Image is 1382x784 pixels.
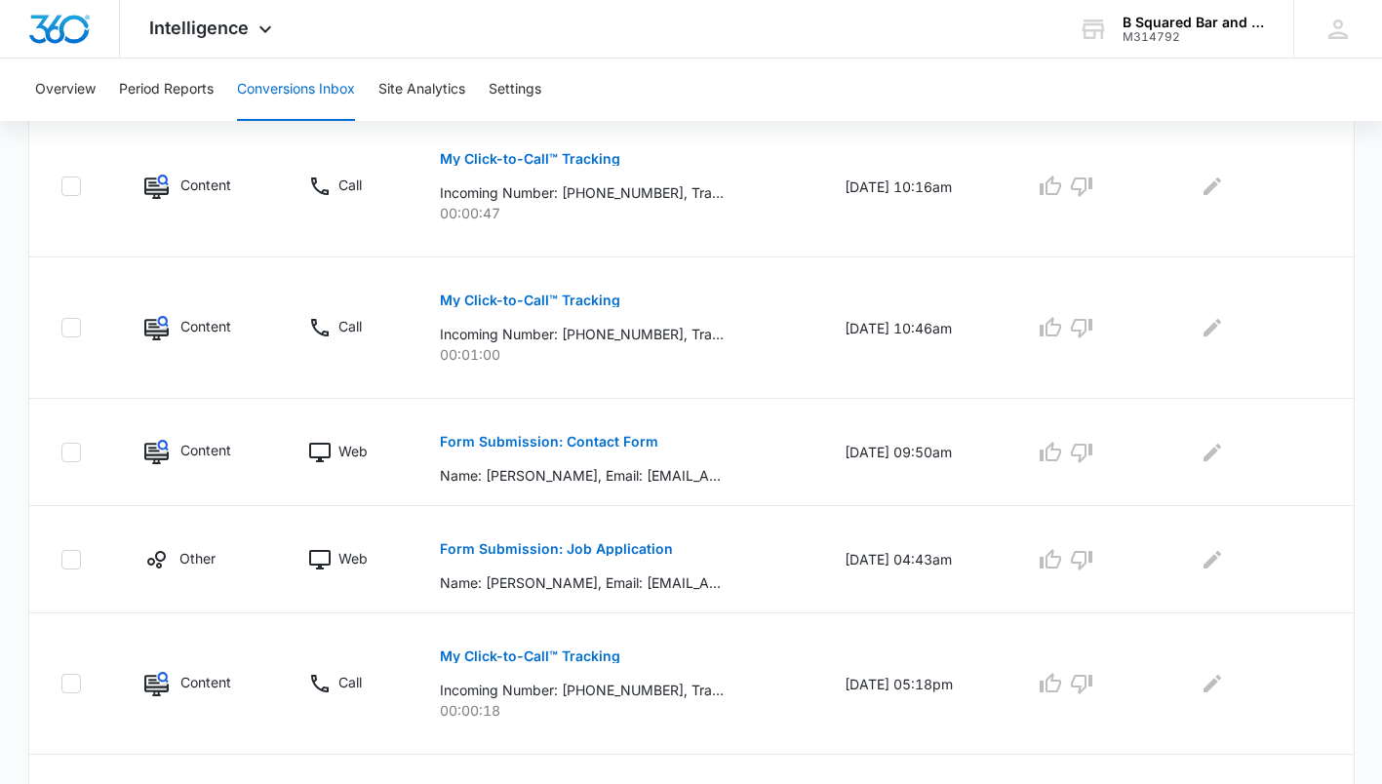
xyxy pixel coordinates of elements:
[179,548,216,568] p: Other
[440,542,673,556] p: Form Submission: Job Application
[338,672,362,692] p: Call
[440,203,798,223] p: 00:00:47
[821,116,1011,257] td: [DATE] 10:16am
[1197,312,1228,343] button: Edit Comments
[821,399,1011,506] td: [DATE] 09:50am
[440,294,620,307] p: My Click-to-Call™ Tracking
[338,175,362,195] p: Call
[440,633,620,680] button: My Click-to-Call™ Tracking
[440,277,620,324] button: My Click-to-Call™ Tracking
[1197,544,1228,575] button: Edit Comments
[440,152,620,166] p: My Click-to-Call™ Tracking
[440,680,724,700] p: Incoming Number: [PHONE_NUMBER], Tracking Number: [PHONE_NUMBER], Ring To: [PHONE_NUMBER], Caller...
[180,316,231,336] p: Content
[440,418,658,465] button: Form Submission: Contact Form
[378,59,465,121] button: Site Analytics
[119,59,214,121] button: Period Reports
[440,700,798,721] p: 00:00:18
[237,59,355,121] button: Conversions Inbox
[440,182,724,203] p: Incoming Number: [PHONE_NUMBER], Tracking Number: [PHONE_NUMBER], Ring To: [PHONE_NUMBER], Caller...
[1197,171,1228,202] button: Edit Comments
[440,136,620,182] button: My Click-to-Call™ Tracking
[440,344,798,365] p: 00:01:00
[180,672,231,692] p: Content
[440,435,658,449] p: Form Submission: Contact Form
[35,59,96,121] button: Overview
[821,506,1011,613] td: [DATE] 04:43am
[338,316,362,336] p: Call
[338,441,368,461] p: Web
[338,548,368,568] p: Web
[440,324,724,344] p: Incoming Number: [PHONE_NUMBER], Tracking Number: [PHONE_NUMBER], Ring To: [PHONE_NUMBER], Caller...
[1197,668,1228,699] button: Edit Comments
[180,440,231,460] p: Content
[821,257,1011,399] td: [DATE] 10:46am
[440,572,724,593] p: Name: [PERSON_NAME], Email: [EMAIL_ADDRESS][DOMAIN_NAME], Phone: [PHONE_NUMBER], Address: [STREET...
[489,59,541,121] button: Settings
[149,18,249,38] span: Intelligence
[1197,437,1228,468] button: Edit Comments
[180,175,231,195] p: Content
[440,465,724,486] p: Name: [PERSON_NAME], Email: [EMAIL_ADDRESS][DOMAIN_NAME], Phone: [PHONE_NUMBER], How can we help?...
[440,526,673,572] button: Form Submission: Job Application
[1123,15,1265,30] div: account name
[821,613,1011,755] td: [DATE] 05:18pm
[440,649,620,663] p: My Click-to-Call™ Tracking
[1123,30,1265,44] div: account id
